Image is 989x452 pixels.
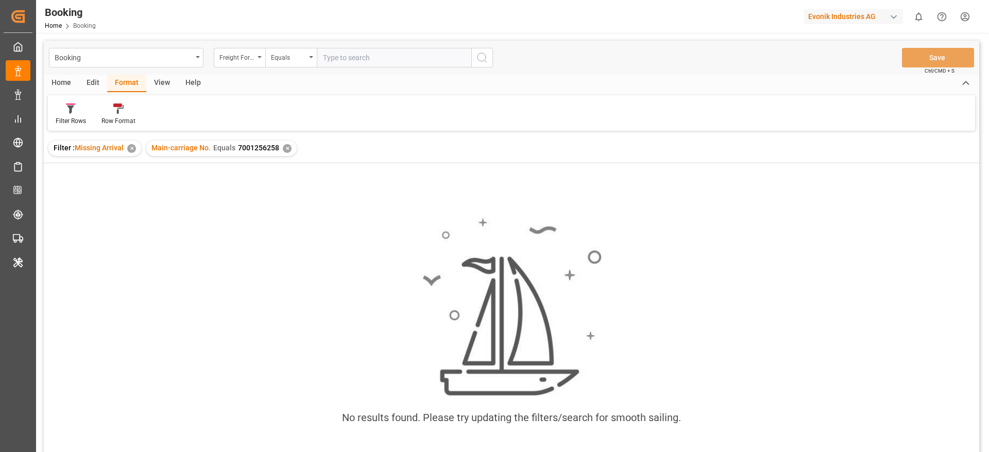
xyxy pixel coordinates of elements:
span: Missing Arrival [75,144,124,152]
button: Evonik Industries AG [804,7,907,26]
button: open menu [265,48,317,67]
div: View [146,75,178,92]
button: Save [902,48,974,67]
button: open menu [49,48,203,67]
div: ✕ [127,144,136,153]
div: Booking [45,5,96,20]
div: Booking [55,50,192,63]
span: Main-carriage No. [151,144,211,152]
button: open menu [214,48,265,67]
button: show 0 new notifications [907,5,930,28]
img: smooth_sailing.jpeg [421,217,602,397]
div: Home [44,75,79,92]
a: Home [45,22,62,29]
div: Filter Rows [56,116,86,126]
div: Freight Forwarder's Reference No. [219,50,254,62]
div: Help [178,75,209,92]
div: Equals [271,50,306,62]
div: Row Format [101,116,135,126]
div: Format [107,75,146,92]
div: Edit [79,75,107,92]
div: No results found. Please try updating the filters/search for smooth sailing. [342,410,681,425]
span: Equals [213,144,235,152]
div: ✕ [283,144,292,153]
div: Evonik Industries AG [804,9,903,24]
span: Ctrl/CMD + S [925,67,954,75]
button: search button [471,48,493,67]
span: Filter : [54,144,75,152]
button: Help Center [930,5,953,28]
input: Type to search [317,48,471,67]
span: 7001256258 [238,144,279,152]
